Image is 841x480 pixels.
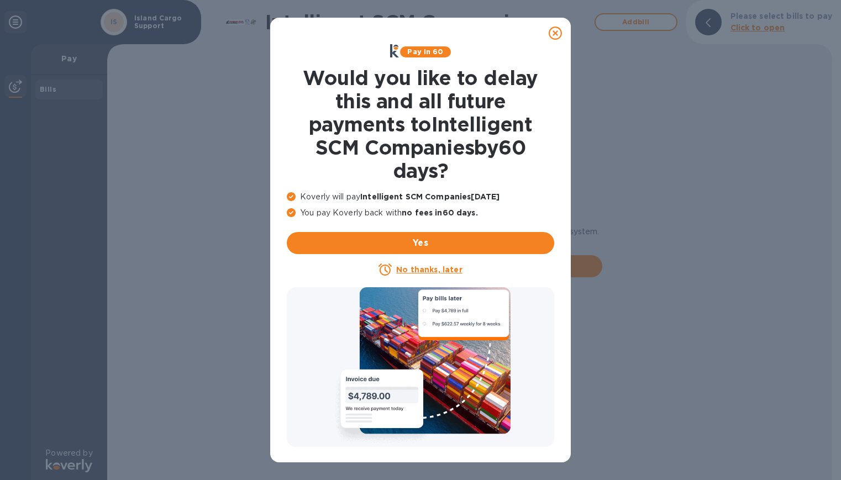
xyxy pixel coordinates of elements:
[402,208,477,217] b: no fees in 60 days .
[396,265,462,274] u: No thanks, later
[287,232,554,254] button: Yes
[287,191,554,203] p: Koverly will pay
[296,236,545,250] span: Yes
[407,48,443,56] b: Pay in 60
[287,66,554,182] h1: Would you like to delay this and all future payments to Intelligent SCM Companies by 60 days ?
[360,192,500,201] b: Intelligent SCM Companies [DATE]
[287,207,554,219] p: You pay Koverly back with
